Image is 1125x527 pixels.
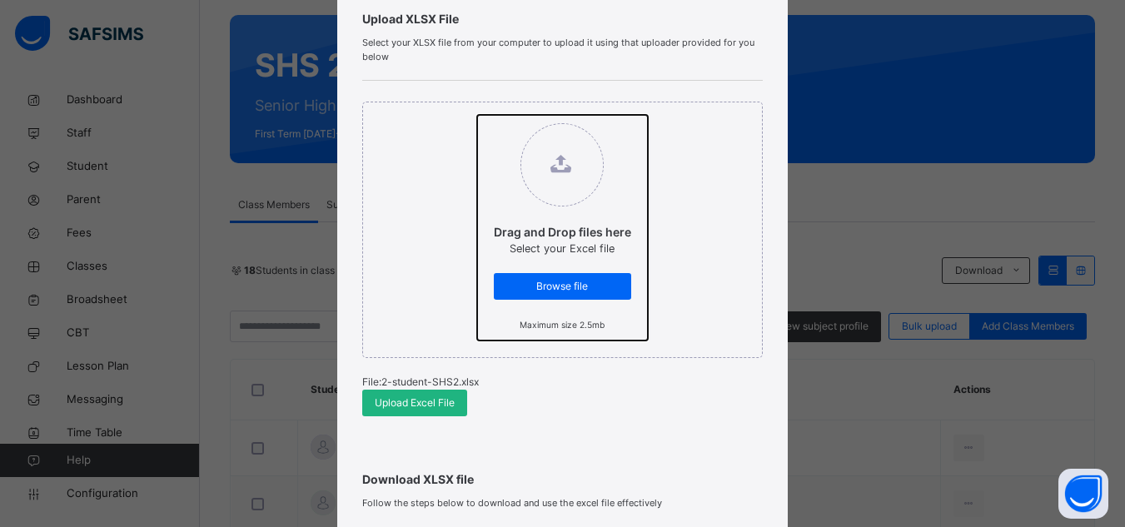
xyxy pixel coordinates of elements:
[494,223,631,241] p: Drag and Drop files here
[520,320,605,330] small: Maximum size 2.5mb
[362,36,762,63] span: Select your XLSX file from your computer to upload it using that uploader provided for you below
[375,395,455,410] span: Upload Excel File
[362,470,762,488] span: Download XLSX file
[362,375,762,390] p: File: 2-student-SHS2.xlsx
[506,279,619,294] span: Browse file
[362,496,762,510] span: Follow the steps below to download and use the excel file effectively
[1058,469,1108,519] button: Open asap
[362,10,762,27] span: Upload XLSX File
[510,242,615,255] span: Select your Excel file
